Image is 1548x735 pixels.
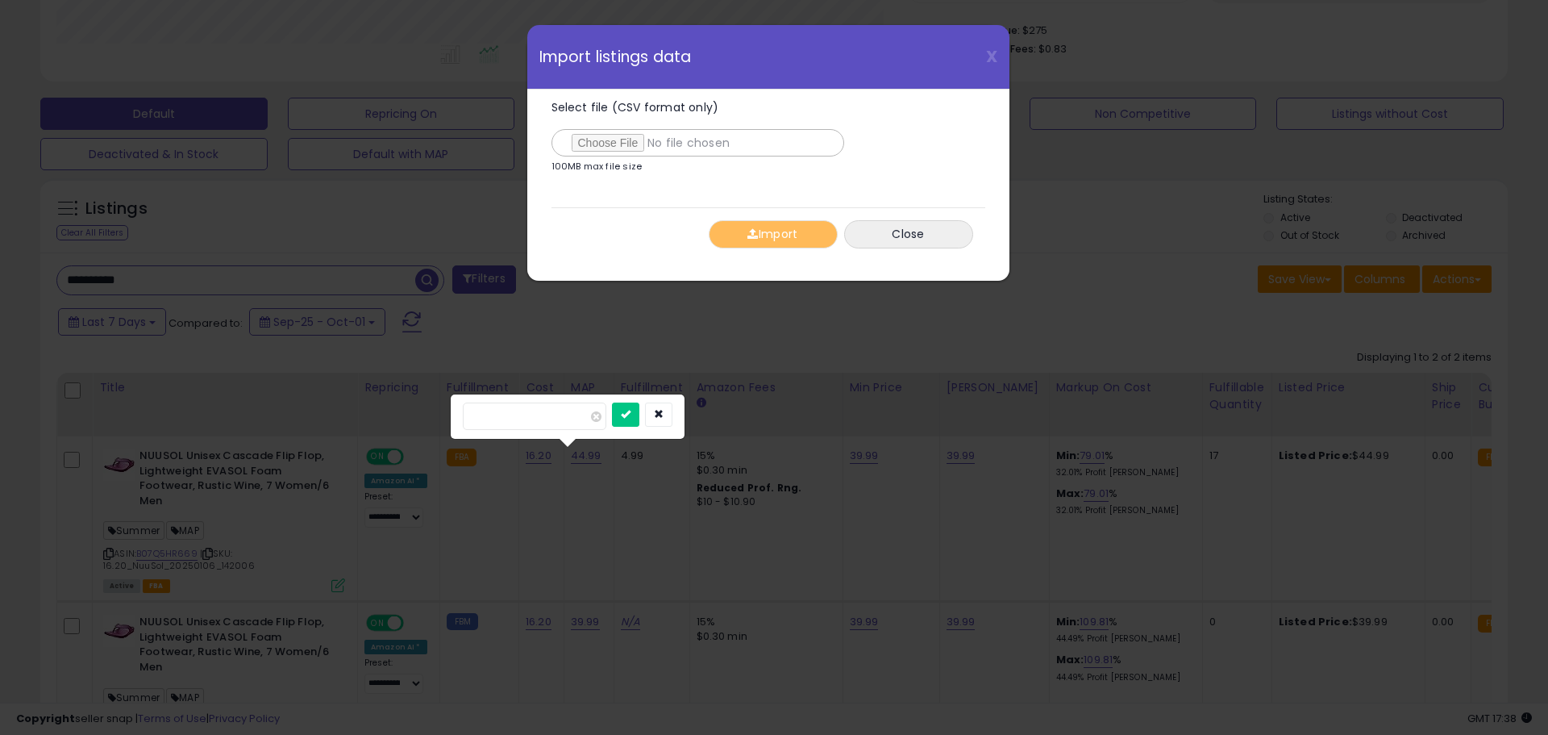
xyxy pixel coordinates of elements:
span: Import listings data [539,49,692,65]
button: Import [709,220,838,248]
span: Select file (CSV format only) [551,99,719,115]
span: X [986,45,997,68]
button: Close [844,220,973,248]
p: 100MB max file size [551,162,643,171]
